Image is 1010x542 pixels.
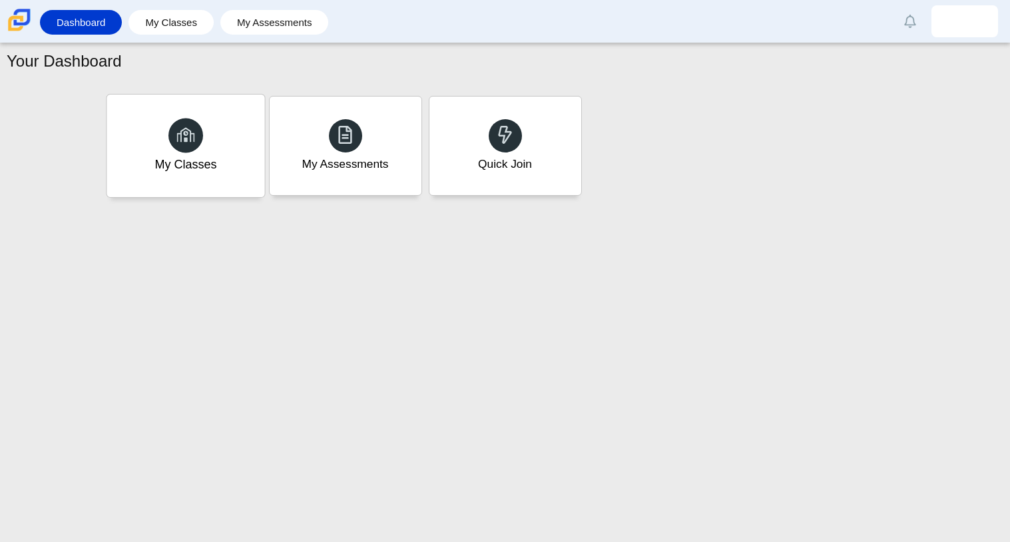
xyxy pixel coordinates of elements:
a: Quick Join [429,96,582,196]
a: My Classes [135,10,207,35]
a: Dashboard [47,10,115,35]
a: Alerts [895,7,925,36]
div: My Assessments [302,156,389,172]
a: My Assessments [227,10,322,35]
h1: Your Dashboard [7,50,122,73]
a: Carmen School of Science & Technology [5,25,33,36]
a: My Classes [106,94,265,198]
a: ryan.johnson.g8iwAs [931,5,998,37]
img: Carmen School of Science & Technology [5,6,33,34]
div: My Classes [154,156,216,173]
img: ryan.johnson.g8iwAs [954,11,975,32]
div: Quick Join [478,156,532,172]
a: My Assessments [269,96,422,196]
